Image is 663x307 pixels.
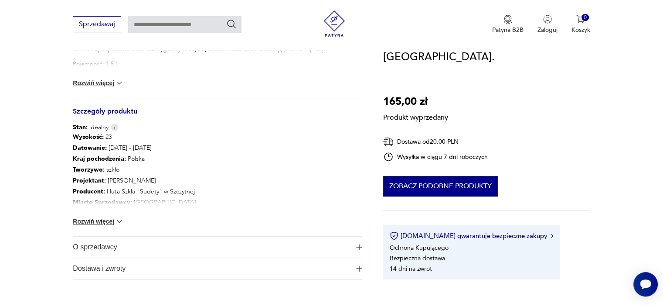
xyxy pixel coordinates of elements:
[73,60,362,69] p: Pojemność: 1,5 l.
[73,133,104,141] b: Wysokość :
[576,15,585,24] img: Ikona koszyka
[633,272,658,297] iframe: Smartsupp widget button
[390,265,432,273] li: 14 dni na zwrot
[73,155,126,163] b: Kraj pochodzenia :
[115,217,124,226] img: chevron down
[73,154,362,165] p: Polska
[73,186,362,197] p: Huta Szkła "Sudety" w Szczytnej
[543,15,552,24] img: Ikonka użytkownika
[383,110,448,122] p: Produkt wyprzedany
[581,14,589,21] div: 0
[356,244,362,250] img: Ikona plusa
[390,244,449,252] li: Ochrona Kupującego
[73,79,123,87] button: Rozwiń więcej
[73,176,106,185] b: Projektant :
[73,144,107,152] b: Datowanie :
[73,258,362,279] button: Ikona plusaDostawa i zwroty
[571,15,590,34] button: 0Koszyk
[390,231,398,240] img: Ikona certyfikatu
[73,237,350,258] span: O sprzedawcy
[73,258,350,279] span: Dostawa i zwroty
[73,217,123,226] button: Rozwiń więcej
[571,26,590,34] p: Koszyk
[321,10,347,37] img: Patyna - sklep z meblami i dekoracjami vintage
[356,266,362,272] img: Ikona plusa
[390,231,553,240] button: [DOMAIN_NAME] gwarantuje bezpieczne zakupy
[73,143,362,154] p: [DATE] - [DATE]
[537,26,558,34] p: Zaloguj
[383,152,488,162] div: Wysyłka w ciągu 7 dni roboczych
[73,132,362,143] p: 23
[503,15,512,24] img: Ikona medalu
[551,234,554,238] img: Ikona strzałki w prawo
[73,176,362,186] p: [PERSON_NAME]
[383,136,488,147] div: Dostawa od 20,00 PLN
[73,123,109,132] span: idealny
[73,16,121,32] button: Sprzedawaj
[390,254,445,262] li: Bezpieczna dostawa
[73,197,362,208] p: [GEOGRAPHIC_DATA]
[226,19,237,29] button: Szukaj
[73,109,362,123] h3: Szczegóły produktu
[73,22,121,28] a: Sprzedawaj
[73,237,362,258] button: Ikona plusaO sprzedawcy
[383,176,498,197] button: Zobacz podobne produkty
[73,187,105,196] b: Producent :
[111,124,119,131] img: Info icon
[73,198,132,207] b: Miasto Sprzedawcy :
[537,15,558,34] button: Zaloguj
[383,136,394,147] img: Ikona dostawy
[73,166,105,174] b: Tworzywo :
[115,79,124,87] img: chevron down
[492,26,524,34] p: Patyna B2B
[383,93,448,110] p: 165,00 zł
[73,123,88,131] b: Stan:
[492,15,524,34] a: Ikona medaluPatyna B2B
[492,15,524,34] button: Patyna B2B
[73,165,362,176] p: szkło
